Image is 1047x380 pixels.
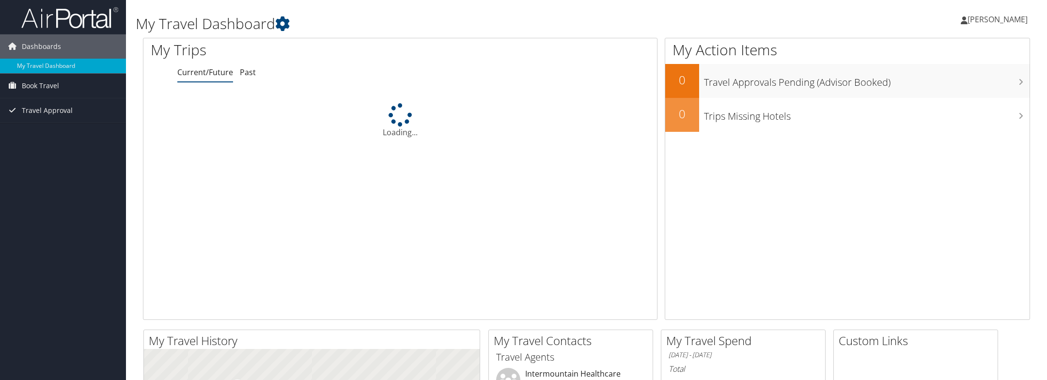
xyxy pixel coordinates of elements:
[240,67,256,78] a: Past
[665,98,1030,132] a: 0Trips Missing Hotels
[143,103,657,138] div: Loading...
[704,105,1030,123] h3: Trips Missing Hotels
[22,74,59,98] span: Book Travel
[177,67,233,78] a: Current/Future
[669,350,818,360] h6: [DATE] - [DATE]
[968,14,1028,25] span: [PERSON_NAME]
[136,14,737,34] h1: My Travel Dashboard
[665,106,699,122] h2: 0
[22,98,73,123] span: Travel Approval
[494,332,653,349] h2: My Travel Contacts
[666,332,825,349] h2: My Travel Spend
[961,5,1037,34] a: [PERSON_NAME]
[149,332,480,349] h2: My Travel History
[22,34,61,59] span: Dashboards
[704,71,1030,89] h3: Travel Approvals Pending (Advisor Booked)
[665,72,699,88] h2: 0
[665,64,1030,98] a: 0Travel Approvals Pending (Advisor Booked)
[669,364,818,374] h6: Total
[151,40,436,60] h1: My Trips
[665,40,1030,60] h1: My Action Items
[21,6,118,29] img: airportal-logo.png
[496,350,645,364] h3: Travel Agents
[839,332,998,349] h2: Custom Links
